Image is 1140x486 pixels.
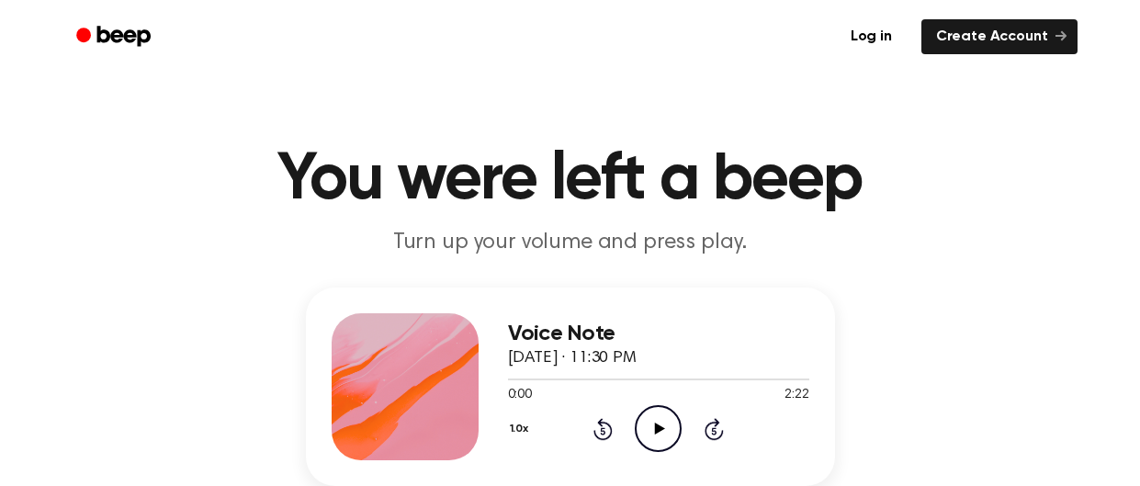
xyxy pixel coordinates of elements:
a: Log in [832,16,910,58]
h3: Voice Note [508,322,809,346]
a: Beep [63,19,167,55]
span: 2:22 [784,386,808,405]
h1: You were left a beep [100,147,1041,213]
a: Create Account [921,19,1078,54]
span: [DATE] · 11:30 PM [508,350,637,367]
span: 0:00 [508,386,532,405]
button: 1.0x [508,413,536,445]
p: Turn up your volume and press play. [218,228,923,258]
